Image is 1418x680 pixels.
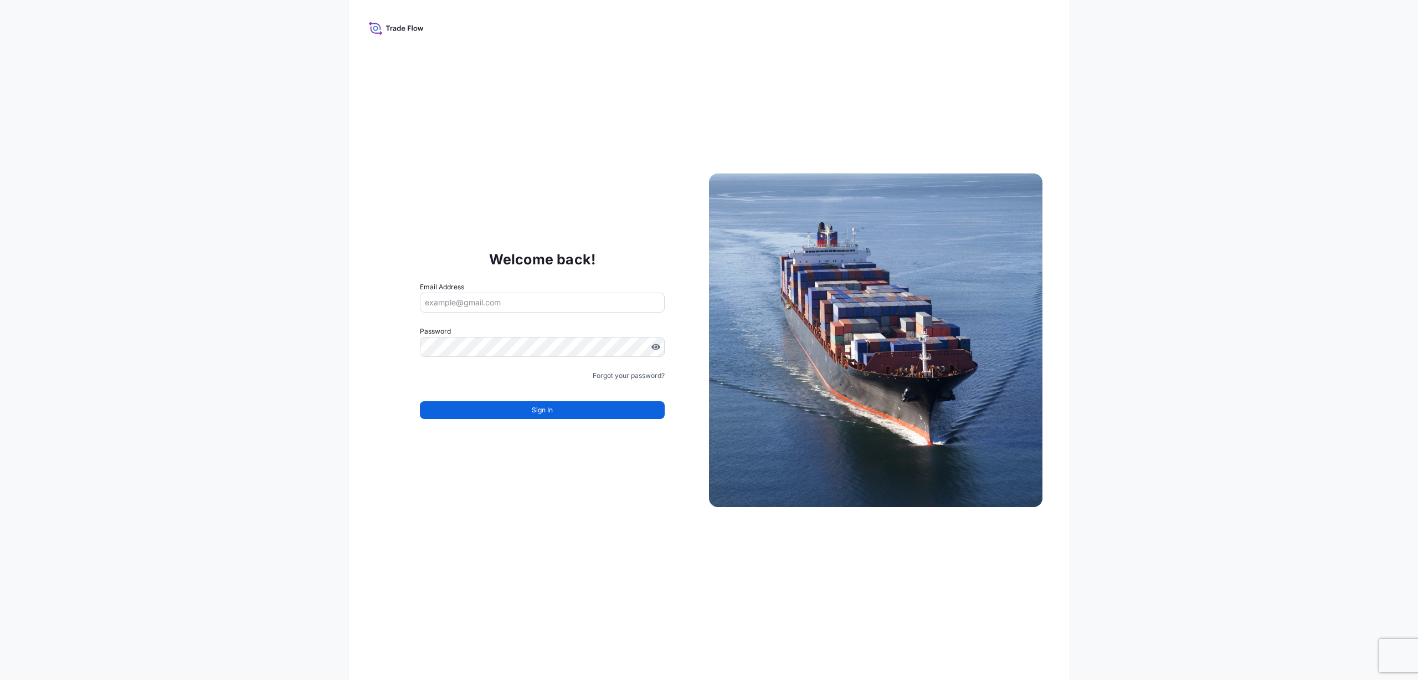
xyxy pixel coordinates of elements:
img: Ship illustration [709,173,1042,507]
label: Password [420,326,665,337]
button: Show password [651,342,660,351]
p: Welcome back! [489,250,596,268]
input: example@gmail.com [420,293,665,313]
button: Sign In [420,401,665,419]
a: Forgot your password? [593,370,665,381]
span: Sign In [532,405,553,416]
label: Email Address [420,282,464,293]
